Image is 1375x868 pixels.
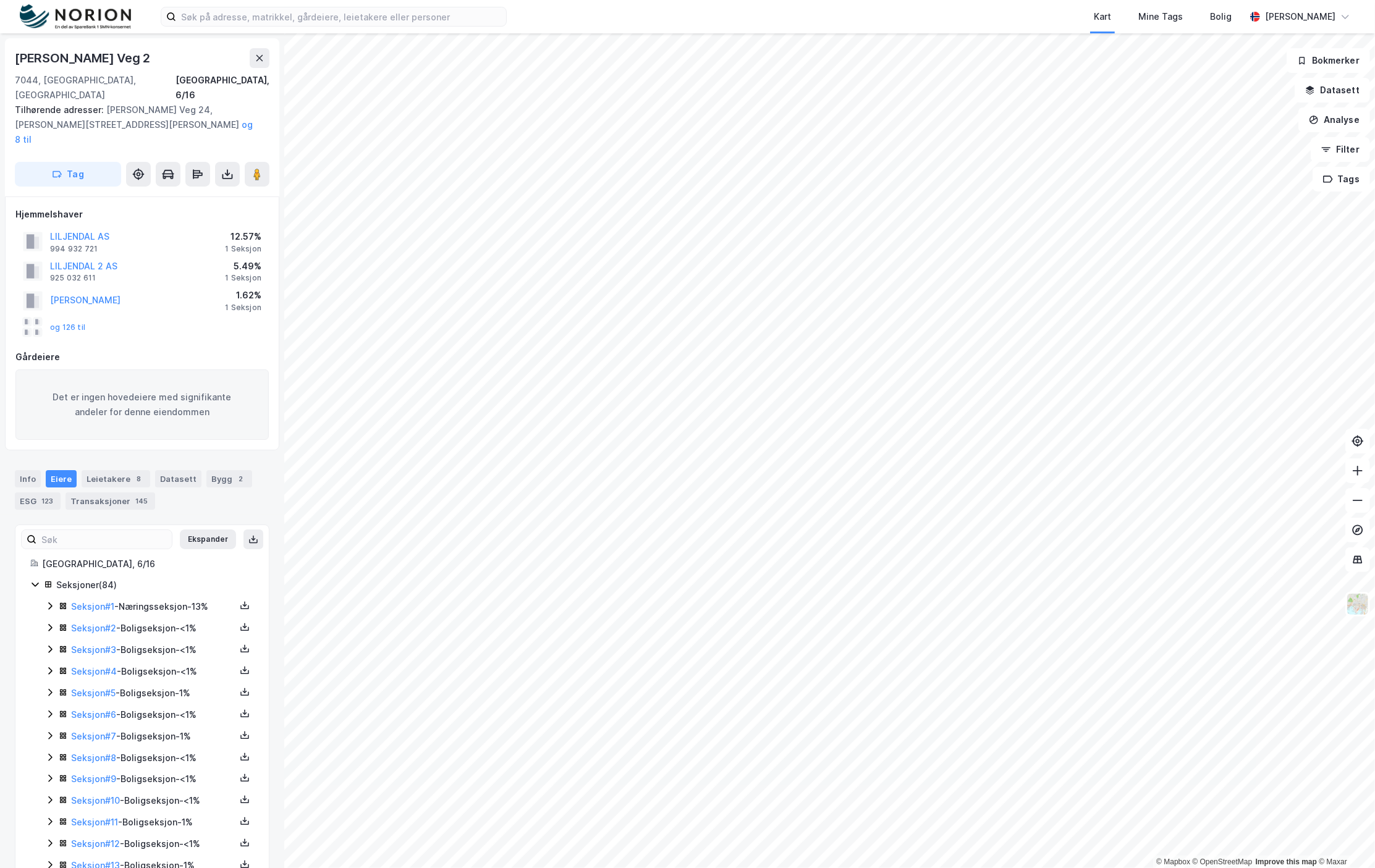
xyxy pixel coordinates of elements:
[225,288,261,303] div: 1.62%
[71,772,235,786] div: - Boligseksjon - <1%
[71,751,235,765] div: - Boligseksjon - <1%
[15,103,260,147] div: [PERSON_NAME] Veg 24, [PERSON_NAME][STREET_ADDRESS][PERSON_NAME]
[225,259,261,274] div: 5.49%
[71,599,235,614] div: - Næringsseksjon - 13%
[1298,107,1370,132] button: Analyse
[15,207,269,222] div: Hjemmelshaver
[1210,9,1232,24] div: Bolig
[225,303,261,313] div: 1 Seksjon
[50,244,98,254] div: 994 932 721
[1295,78,1370,103] button: Datasett
[71,752,116,763] a: Seksjon#8
[71,836,235,851] div: - Boligseksjon - <1%
[71,686,235,701] div: - Boligseksjon - 1%
[15,492,61,510] div: ESG
[20,4,131,30] img: norion-logo.80e7a08dc31c2e691866.png
[71,731,116,741] a: Seksjon#7
[71,601,114,612] a: Seksjon#1
[1094,9,1111,24] div: Kart
[71,709,116,720] a: Seksjon#6
[1156,857,1190,866] a: Mapbox
[82,470,150,487] div: Leietakere
[39,495,56,507] div: 123
[71,795,120,806] a: Seksjon#10
[71,644,116,655] a: Seksjon#3
[66,492,155,510] div: Transaksjoner
[1265,9,1335,24] div: [PERSON_NAME]
[15,350,269,364] div: Gårdeiere
[71,707,235,722] div: - Boligseksjon - <1%
[56,578,254,592] div: Seksjoner ( 84 )
[71,643,235,657] div: - Boligseksjon - <1%
[15,104,106,115] span: Tilhørende adresser:
[71,623,116,633] a: Seksjon#2
[71,664,235,679] div: - Boligseksjon - <1%
[71,688,116,698] a: Seksjon#5
[71,621,235,636] div: - Boligseksjon - <1%
[176,7,506,26] input: Søk på adresse, matrikkel, gårdeiere, leietakere eller personer
[71,838,120,849] a: Seksjon#12
[1313,809,1375,868] iframe: Chat Widget
[1311,137,1370,162] button: Filter
[15,369,269,440] div: Det er ingen hovedeiere med signifikante andeler for denne eiendommen
[15,162,121,187] button: Tag
[1313,809,1375,868] div: Kontrollprogram for chat
[1346,592,1369,616] img: Z
[180,529,236,549] button: Ekspander
[71,666,117,676] a: Seksjon#4
[133,473,145,485] div: 8
[71,729,235,744] div: - Boligseksjon - 1%
[71,815,235,830] div: - Boligseksjon - 1%
[225,273,261,283] div: 1 Seksjon
[15,73,176,103] div: 7044, [GEOGRAPHIC_DATA], [GEOGRAPHIC_DATA]
[176,73,269,103] div: [GEOGRAPHIC_DATA], 6/16
[1193,857,1253,866] a: OpenStreetMap
[15,470,41,487] div: Info
[133,495,150,507] div: 145
[15,48,153,68] div: [PERSON_NAME] Veg 2
[1313,167,1370,192] button: Tags
[71,793,235,808] div: - Boligseksjon - <1%
[225,229,261,244] div: 12.57%
[206,470,252,487] div: Bygg
[36,530,172,549] input: Søk
[71,817,118,827] a: Seksjon#11
[46,470,77,487] div: Eiere
[235,473,247,485] div: 2
[155,470,201,487] div: Datasett
[225,244,261,254] div: 1 Seksjon
[1138,9,1183,24] div: Mine Tags
[71,773,116,784] a: Seksjon#9
[42,557,254,571] div: [GEOGRAPHIC_DATA], 6/16
[50,273,96,283] div: 925 032 611
[1287,48,1370,73] button: Bokmerker
[1256,857,1317,866] a: Improve this map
